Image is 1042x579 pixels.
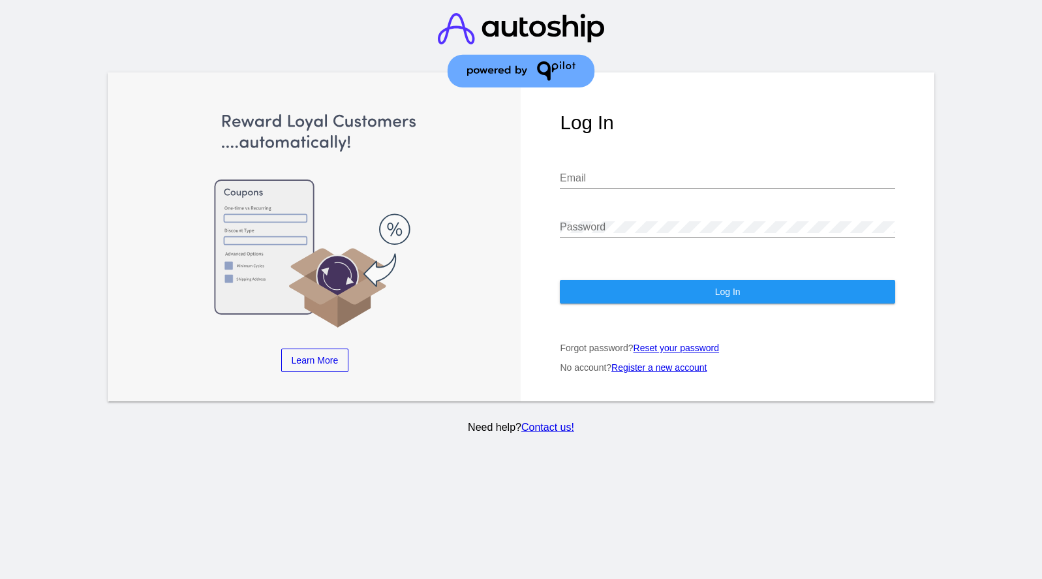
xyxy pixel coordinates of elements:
p: No account? [560,362,895,373]
a: Reset your password [634,343,720,353]
span: Learn More [292,355,339,366]
img: Apply Coupons Automatically to Scheduled Orders with QPilot [147,112,482,329]
span: Log In [715,287,741,297]
a: Register a new account [611,362,707,373]
h1: Log In [560,112,895,134]
a: Learn More [281,349,349,372]
p: Need help? [106,422,937,433]
button: Log In [560,280,895,304]
input: Email [560,172,895,184]
a: Contact us! [521,422,574,433]
p: Forgot password? [560,343,895,353]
